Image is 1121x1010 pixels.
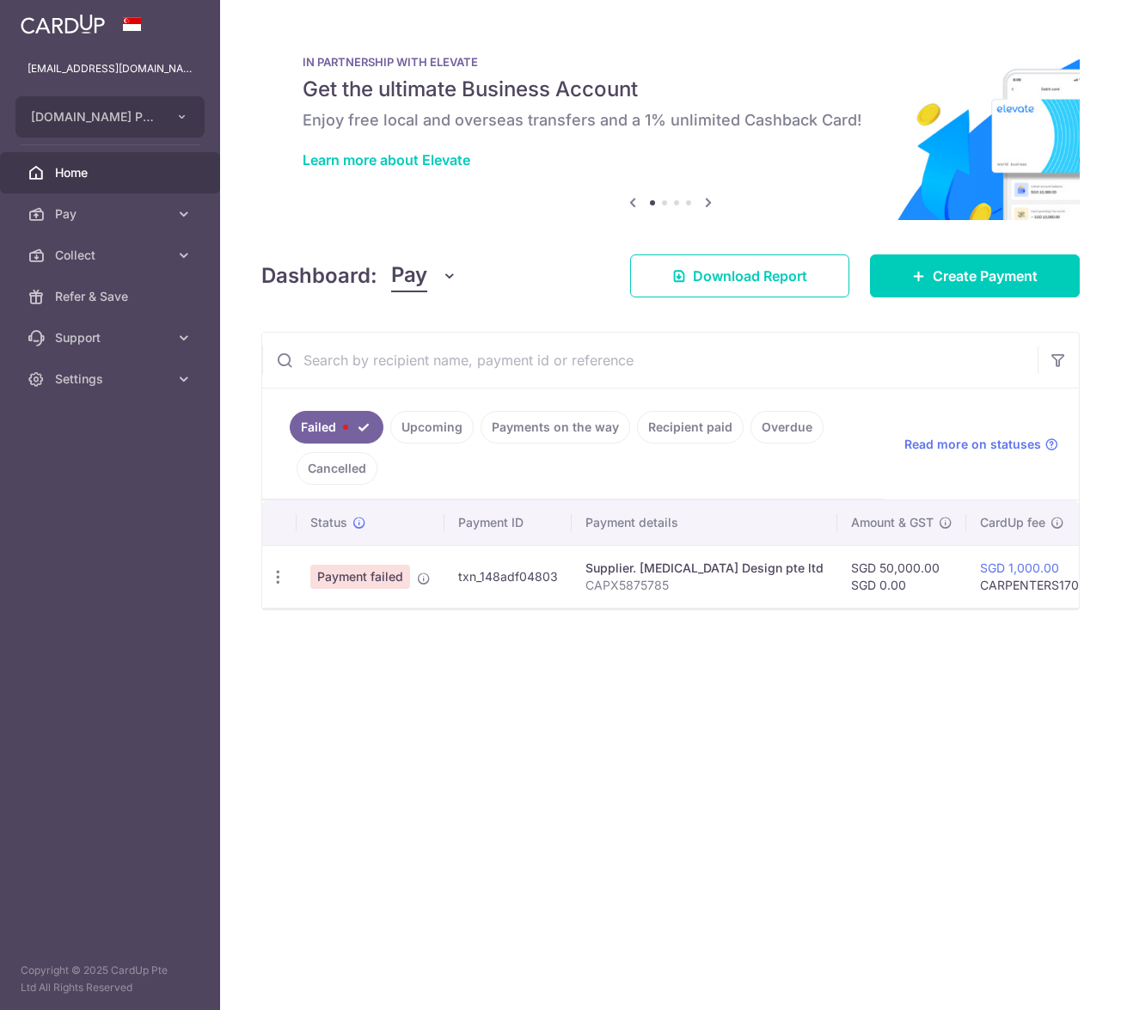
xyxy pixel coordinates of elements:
[28,60,193,77] p: [EMAIL_ADDRESS][DOMAIN_NAME]
[904,436,1058,453] a: Read more on statuses
[572,500,837,545] th: Payment details
[966,545,1093,608] td: CARPENTERS170
[630,254,849,297] a: Download Report
[750,411,824,444] a: Overdue
[310,514,347,531] span: Status
[303,110,1038,131] h6: Enjoy free local and overseas transfers and a 1% unlimited Cashback Card!
[55,288,168,305] span: Refer & Save
[55,164,168,181] span: Home
[980,560,1059,575] a: SGD 1,000.00
[55,329,168,346] span: Support
[261,260,377,291] h4: Dashboard:
[585,560,824,577] div: Supplier. [MEDICAL_DATA] Design pte ltd
[980,514,1045,531] span: CardUp fee
[55,205,168,223] span: Pay
[21,14,105,34] img: CardUp
[444,545,572,608] td: txn_148adf04803
[837,545,966,608] td: SGD 50,000.00 SGD 0.00
[851,514,934,531] span: Amount & GST
[391,260,457,292] button: Pay
[585,577,824,594] p: CAPX5875785
[933,266,1038,286] span: Create Payment
[297,452,377,485] a: Cancelled
[55,370,168,388] span: Settings
[31,108,158,125] span: [DOMAIN_NAME] PTE. LTD.
[391,260,427,292] span: Pay
[303,76,1038,103] h5: Get the ultimate Business Account
[15,96,205,138] button: [DOMAIN_NAME] PTE. LTD.
[303,55,1038,69] p: IN PARTNERSHIP WITH ELEVATE
[481,411,630,444] a: Payments on the way
[444,500,572,545] th: Payment ID
[310,565,410,589] span: Payment failed
[290,411,383,444] a: Failed
[262,333,1038,388] input: Search by recipient name, payment id or reference
[55,247,168,264] span: Collect
[637,411,744,444] a: Recipient paid
[693,266,807,286] span: Download Report
[904,436,1041,453] span: Read more on statuses
[390,411,474,444] a: Upcoming
[870,254,1080,297] a: Create Payment
[303,151,470,168] a: Learn more about Elevate
[261,28,1080,220] img: Renovation banner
